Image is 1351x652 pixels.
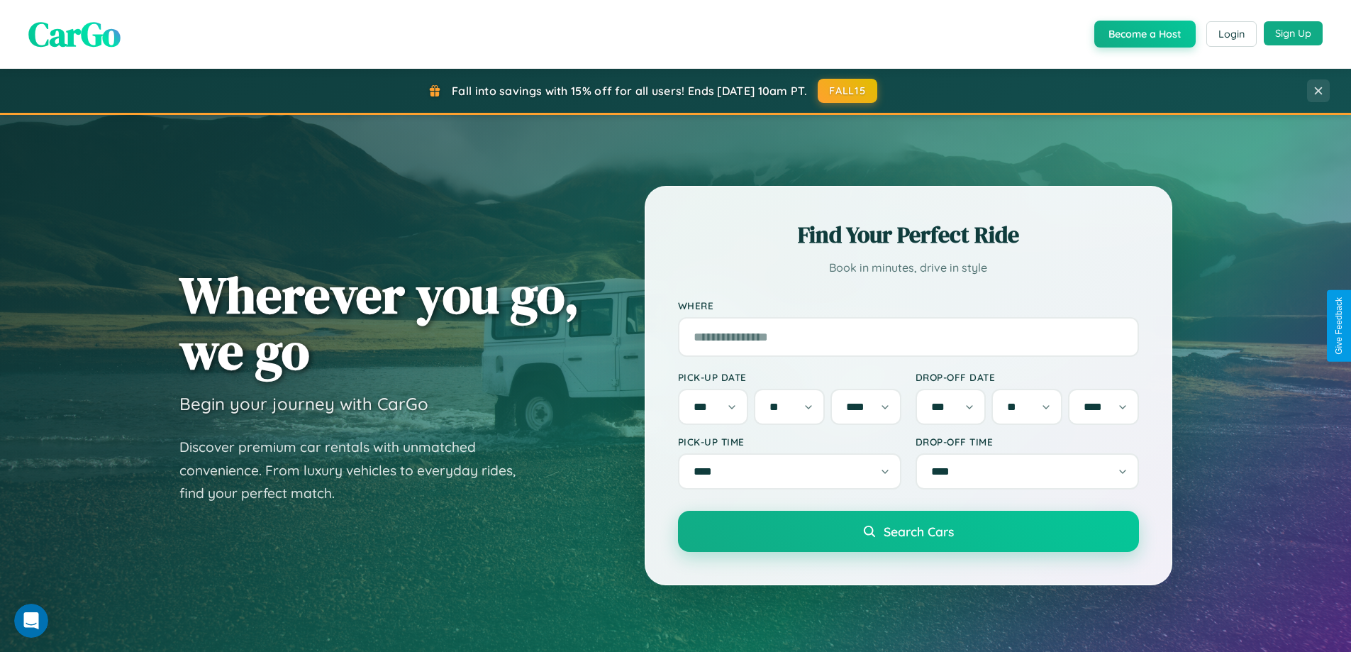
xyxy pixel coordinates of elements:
button: Become a Host [1094,21,1196,48]
span: Fall into savings with 15% off for all users! Ends [DATE] 10am PT. [452,84,807,98]
div: Give Feedback [1334,297,1344,355]
h2: Find Your Perfect Ride [678,219,1139,250]
span: Search Cars [884,524,954,539]
h3: Begin your journey with CarGo [179,393,428,414]
iframe: Intercom live chat [14,604,48,638]
button: Sign Up [1264,21,1323,45]
button: FALL15 [818,79,877,103]
label: Drop-off Date [916,371,1139,383]
label: Pick-up Date [678,371,901,383]
h1: Wherever you go, we go [179,267,579,379]
button: Login [1206,21,1257,47]
label: Where [678,299,1139,311]
p: Discover premium car rentals with unmatched convenience. From luxury vehicles to everyday rides, ... [179,436,534,505]
label: Drop-off Time [916,436,1139,448]
p: Book in minutes, drive in style [678,258,1139,278]
label: Pick-up Time [678,436,901,448]
span: CarGo [28,11,121,57]
button: Search Cars [678,511,1139,552]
